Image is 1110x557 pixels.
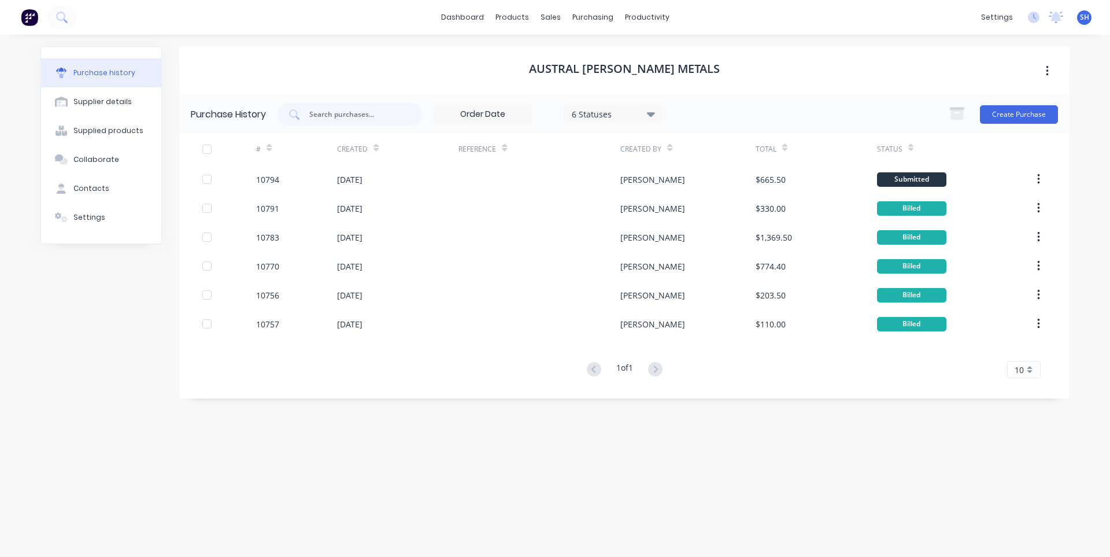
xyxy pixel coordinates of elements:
div: [DATE] [337,231,362,244]
div: $1,369.50 [756,231,792,244]
div: [PERSON_NAME] [620,289,685,301]
div: Contacts [73,183,109,194]
div: products [490,9,535,26]
button: Create Purchase [980,105,1058,124]
button: Purchase history [41,58,161,87]
div: 1 of 1 [616,362,633,378]
input: Search purchases... [308,109,404,120]
div: Billed [877,201,946,216]
div: $330.00 [756,202,786,215]
div: 10756 [256,289,279,301]
input: Order Date [434,106,531,123]
div: $110.00 [756,318,786,330]
span: 10 [1015,364,1024,376]
div: purchasing [567,9,619,26]
div: Billed [877,230,946,245]
button: Supplier details [41,87,161,116]
div: Status [877,144,902,154]
div: $665.50 [756,174,786,186]
div: Supplier details [73,97,132,107]
div: [PERSON_NAME] [620,260,685,272]
div: Settings [73,212,105,223]
div: 10791 [256,202,279,215]
div: # [256,144,261,154]
div: [DATE] [337,318,362,330]
div: [DATE] [337,174,362,186]
button: Settings [41,203,161,232]
span: SH [1080,12,1089,23]
div: $203.50 [756,289,786,301]
div: 10770 [256,260,279,272]
div: Supplied products [73,126,143,136]
div: Submitted [877,172,946,187]
div: Billed [877,288,946,303]
button: Supplied products [41,116,161,145]
div: Purchase History [191,108,266,121]
div: Billed [877,259,946,274]
h1: Austral [PERSON_NAME] Metals [529,62,720,76]
button: Collaborate [41,145,161,174]
div: [DATE] [337,289,362,301]
div: 10783 [256,231,279,244]
img: Factory [21,9,38,26]
div: 10757 [256,318,279,330]
div: Billed [877,317,946,331]
button: Contacts [41,174,161,203]
div: [PERSON_NAME] [620,202,685,215]
div: settings [975,9,1019,26]
div: Total [756,144,776,154]
div: [PERSON_NAME] [620,318,685,330]
div: Reference [458,144,496,154]
div: [DATE] [337,202,362,215]
div: [PERSON_NAME] [620,174,685,186]
div: 6 Statuses [572,108,654,120]
a: dashboard [435,9,490,26]
div: [DATE] [337,260,362,272]
div: productivity [619,9,675,26]
div: $774.40 [756,260,786,272]
div: Collaborate [73,154,119,165]
div: 10794 [256,174,279,186]
div: Purchase history [73,68,135,78]
div: Created By [620,144,661,154]
div: [PERSON_NAME] [620,231,685,244]
div: sales [535,9,567,26]
div: Created [337,144,368,154]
